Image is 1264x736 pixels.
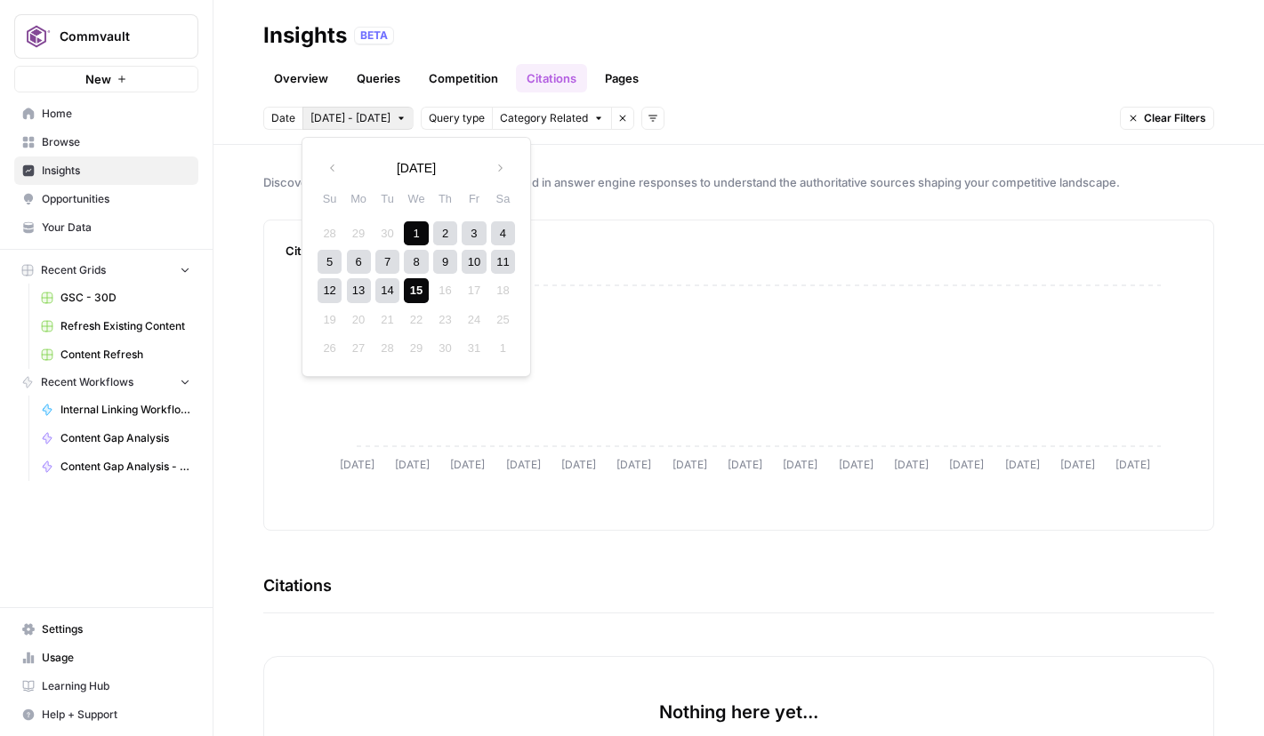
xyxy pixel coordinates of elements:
[728,458,762,471] tspan: [DATE]
[347,278,371,302] div: Choose Monday, October 13th, 2025
[14,185,198,213] a: Opportunities
[42,220,190,236] span: Your Data
[404,250,428,274] div: Choose Wednesday, October 8th, 2025
[492,107,611,130] button: Category Related
[347,308,371,332] div: Not available Monday, October 20th, 2025
[318,187,342,211] div: Su
[462,278,486,302] div: Not available Friday, October 17th, 2025
[491,250,515,274] div: Choose Saturday, October 11th, 2025
[60,430,190,446] span: Content Gap Analysis
[594,64,649,92] a: Pages
[60,347,190,363] span: Content Refresh
[347,187,371,211] div: Mo
[616,458,651,471] tspan: [DATE]
[42,163,190,179] span: Insights
[346,64,411,92] a: Queries
[14,644,198,672] a: Usage
[491,278,515,302] div: Not available Saturday, October 18th, 2025
[42,106,190,122] span: Home
[1005,458,1040,471] tspan: [DATE]
[506,458,541,471] tspan: [DATE]
[263,64,339,92] a: Overview
[404,308,428,332] div: Not available Wednesday, October 22nd, 2025
[429,110,485,126] span: Query type
[404,278,428,302] div: Choose Wednesday, October 15th, 2025
[354,27,394,44] div: BETA
[33,396,198,424] a: Internal Linking Workflow_Blogs
[263,573,332,598] h3: Citations
[433,336,457,360] div: Not available Thursday, October 30th, 2025
[404,221,428,245] div: Choose Wednesday, October 1st, 2025
[404,187,428,211] div: We
[433,221,457,245] div: Choose Thursday, October 2nd, 2025
[14,213,198,242] a: Your Data
[462,250,486,274] div: Choose Friday, October 10th, 2025
[42,707,190,723] span: Help + Support
[60,459,190,475] span: Content Gap Analysis - Profound
[42,621,190,637] span: Settings
[14,156,198,185] a: Insights
[302,107,414,130] button: [DATE] - [DATE]
[500,110,588,126] span: Category Related
[42,191,190,207] span: Opportunities
[491,308,515,332] div: Not available Saturday, October 25th, 2025
[375,308,399,332] div: Not available Tuesday, October 21st, 2025
[14,700,198,729] button: Help + Support
[375,221,399,245] div: Not available Tuesday, September 30th, 2025
[375,187,399,211] div: Tu
[33,340,198,369] a: Content Refresh
[462,336,486,360] div: Not available Friday, October 31st, 2025
[42,134,190,150] span: Browse
[375,278,399,302] div: Choose Tuesday, October 14th, 2025
[318,336,342,360] div: Not available Sunday, October 26th, 2025
[433,308,457,332] div: Not available Thursday, October 23rd, 2025
[318,221,342,245] div: Not available Sunday, September 28th, 2025
[404,336,428,360] div: Not available Wednesday, October 29th, 2025
[462,308,486,332] div: Not available Friday, October 24th, 2025
[302,137,531,377] div: [DATE] - [DATE]
[347,221,371,245] div: Not available Monday, September 29th, 2025
[949,458,984,471] tspan: [DATE]
[60,402,190,418] span: Internal Linking Workflow_Blogs
[433,187,457,211] div: Th
[1120,107,1214,130] button: Clear Filters
[85,70,111,88] span: New
[894,458,929,471] tspan: [DATE]
[672,458,707,471] tspan: [DATE]
[60,290,190,306] span: GSC - 30D
[375,250,399,274] div: Choose Tuesday, October 7th, 2025
[516,64,587,92] a: Citations
[14,369,198,396] button: Recent Workflows
[397,159,436,177] span: [DATE]
[20,20,52,52] img: Commvault Logo
[450,458,485,471] tspan: [DATE]
[375,336,399,360] div: Not available Tuesday, October 28th, 2025
[14,128,198,156] a: Browse
[14,615,198,644] a: Settings
[41,262,106,278] span: Recent Grids
[318,308,342,332] div: Not available Sunday, October 19th, 2025
[462,221,486,245] div: Choose Friday, October 3rd, 2025
[33,424,198,452] a: Content Gap Analysis
[271,110,295,126] span: Date
[33,452,198,481] a: Content Gap Analysis - Profound
[60,28,167,45] span: Commvault
[60,318,190,334] span: Refresh Existing Content
[33,284,198,312] a: GSC - 30D
[462,187,486,211] div: Fr
[315,219,517,363] div: month 2025-10
[14,257,198,284] button: Recent Grids
[418,64,509,92] a: Competition
[33,312,198,340] a: Refresh Existing Content
[347,250,371,274] div: Choose Monday, October 6th, 2025
[318,250,342,274] div: Choose Sunday, October 5th, 2025
[1115,458,1150,471] tspan: [DATE]
[1144,110,1206,126] span: Clear Filters
[433,278,457,302] div: Not available Thursday, October 16th, 2025
[310,110,390,126] span: [DATE] - [DATE]
[491,187,515,211] div: Sa
[42,650,190,666] span: Usage
[14,66,198,92] button: New
[14,100,198,128] a: Home
[42,678,190,694] span: Learning Hub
